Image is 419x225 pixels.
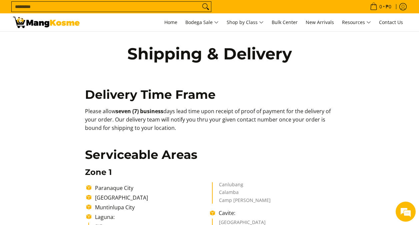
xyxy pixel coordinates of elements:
[219,182,327,190] li: Canlubang
[85,107,334,139] p: Please allow days lead time upon receipt of proof of payment for the delivery of your order. Our ...
[92,194,210,202] li: [GEOGRAPHIC_DATA]
[85,167,334,177] h3: Zone 1
[342,18,371,27] span: Resources
[378,4,383,9] span: 0
[13,17,80,28] img: Shipping &amp; Delivery Page l Mang Kosme: Home Appliances Warehouse Sale!
[182,13,222,31] a: Bodega Sale
[161,13,181,31] a: Home
[219,190,327,198] li: Calamba
[85,87,334,102] h2: Delivery Time Frame
[92,203,210,211] li: Muntinlupa City
[116,107,163,115] b: seven (7) business
[339,13,374,31] a: Resources
[376,13,406,31] a: Contact Us
[272,19,298,25] span: Bulk Center
[95,184,133,192] span: Paranaque City
[200,2,211,12] button: Search
[227,18,264,27] span: Shop by Class
[85,147,334,162] h2: Serviceable Areas
[268,13,301,31] a: Bulk Center
[164,19,177,25] span: Home
[219,198,327,204] li: Camp [PERSON_NAME]
[223,13,267,31] a: Shop by Class
[368,3,393,10] span: •
[113,44,306,64] h1: Shipping & Delivery
[385,4,392,9] span: ₱0
[92,213,210,221] li: Laguna:
[306,19,334,25] span: New Arrivals
[185,18,219,27] span: Bodega Sale
[215,209,334,217] li: Cavite:
[379,19,403,25] span: Contact Us
[302,13,337,31] a: New Arrivals
[86,13,406,31] nav: Main Menu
